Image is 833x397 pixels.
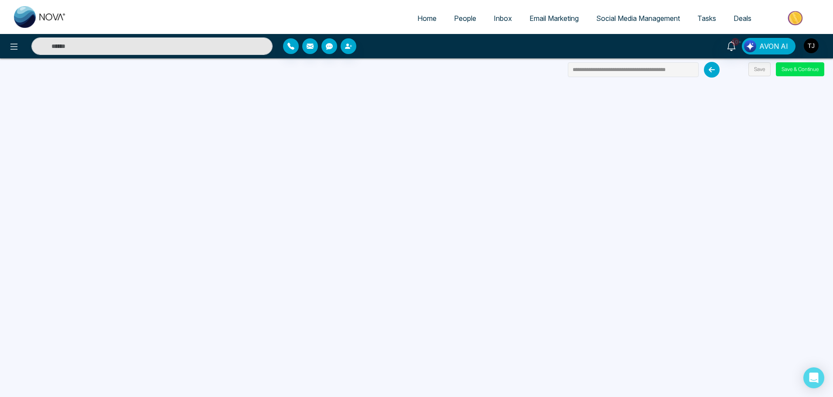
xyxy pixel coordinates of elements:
a: People [445,10,485,27]
a: Social Media Management [587,10,689,27]
span: Home [417,14,437,23]
a: Tasks [689,10,725,27]
span: Tasks [697,14,716,23]
span: Email Marketing [529,14,579,23]
img: User Avatar [804,38,819,53]
span: AVON AI [759,41,788,51]
span: Social Media Management [596,14,680,23]
img: Nova CRM Logo [14,6,66,28]
img: Market-place.gif [765,8,828,28]
button: Save [748,62,771,76]
span: Inbox [494,14,512,23]
button: AVON AI [742,38,795,54]
img: Lead Flow [744,40,756,52]
a: 10+ [721,38,742,53]
span: People [454,14,476,23]
button: Save & Continue [776,62,824,76]
a: Inbox [485,10,521,27]
a: Home [409,10,445,27]
div: Open Intercom Messenger [803,367,824,388]
span: Deals [734,14,751,23]
a: Email Marketing [521,10,587,27]
span: 10+ [731,38,739,46]
a: Deals [725,10,760,27]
